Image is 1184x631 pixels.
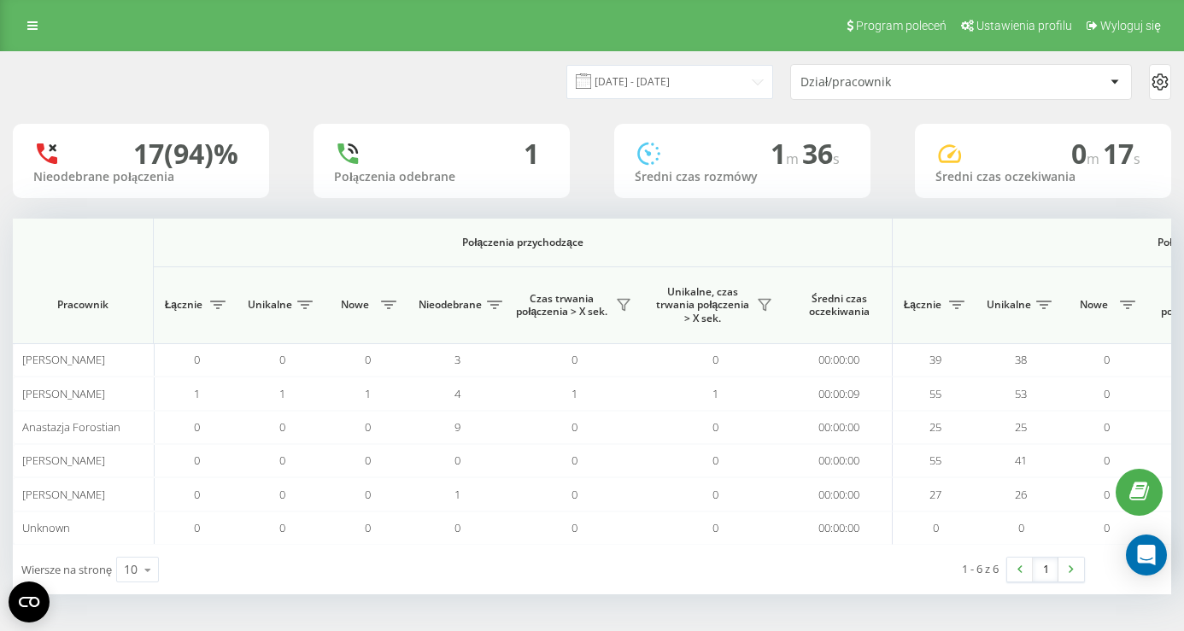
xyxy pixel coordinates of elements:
span: 1 [771,135,802,172]
a: 1 [1033,558,1058,581]
span: 0 [571,352,577,367]
span: 1 [365,386,371,401]
span: 0 [454,453,460,468]
td: 00:00:00 [786,411,893,444]
div: 17 (94)% [133,137,238,170]
span: 0 [279,419,285,435]
span: 1 [279,386,285,401]
span: s [833,149,840,168]
div: Połączenia odebrane [334,170,549,184]
span: 36 [802,135,840,172]
span: [PERSON_NAME] [22,386,105,401]
span: s [1134,149,1140,168]
span: 0 [365,419,371,435]
span: Unknown [22,520,70,535]
td: 00:00:00 [786,477,893,511]
span: Unikalne, czas trwania połączenia > X sek. [654,285,752,325]
span: Unikalne [248,298,292,312]
span: 0 [279,453,285,468]
span: 0 [571,487,577,502]
td: 00:00:09 [786,377,893,410]
span: m [1087,149,1103,168]
span: 0 [1104,453,1110,468]
button: Open CMP widget [9,581,50,622]
span: 0 [194,487,200,502]
span: 0 [1104,352,1110,367]
td: 00:00:00 [786,444,893,477]
span: 9 [454,419,460,435]
span: Średni czas oczekiwania [799,292,879,318]
span: 0 [365,520,371,535]
div: 1 [524,137,539,170]
span: 0 [279,487,285,502]
span: 0 [712,453,718,468]
span: 0 [1071,135,1103,172]
span: Anastazja Forostian [22,419,120,435]
div: 10 [124,561,138,578]
span: 55 [929,453,941,468]
span: 1 [454,487,460,502]
span: 0 [194,520,200,535]
div: Nieodebrane połączenia [33,170,249,184]
span: 1 [194,386,200,401]
span: 0 [1018,520,1024,535]
span: [PERSON_NAME] [22,453,105,468]
span: 39 [929,352,941,367]
span: 0 [365,487,371,502]
span: Łącznie [162,298,205,312]
span: Nieodebrane [419,298,482,312]
span: 0 [571,419,577,435]
span: 0 [712,520,718,535]
span: 0 [1104,419,1110,435]
span: m [786,149,802,168]
span: 0 [194,453,200,468]
span: 53 [1015,386,1027,401]
span: 0 [279,520,285,535]
span: 0 [1104,487,1110,502]
span: 38 [1015,352,1027,367]
span: Łącznie [901,298,944,312]
span: Nowe [333,298,376,312]
div: Dział/pracownik [800,75,1005,90]
span: Połączenia przychodzące [198,236,847,249]
span: 0 [194,419,200,435]
span: 0 [1104,386,1110,401]
div: Średni czas rozmówy [635,170,850,184]
span: 1 [571,386,577,401]
span: Unikalne [987,298,1031,312]
span: Program poleceń [856,19,947,32]
span: Wiersze na stronę [21,562,112,577]
span: 26 [1015,487,1027,502]
span: 0 [454,520,460,535]
span: Wyloguj się [1100,19,1161,32]
span: 3 [454,352,460,367]
span: Nowe [1072,298,1115,312]
td: 00:00:00 [786,343,893,377]
span: 0 [933,520,939,535]
span: 27 [929,487,941,502]
div: Średni czas oczekiwania [935,170,1151,184]
span: 25 [1015,419,1027,435]
span: 0 [571,453,577,468]
span: 0 [365,453,371,468]
span: [PERSON_NAME] [22,352,105,367]
span: 25 [929,419,941,435]
span: 0 [1104,520,1110,535]
span: 0 [194,352,200,367]
span: 0 [571,520,577,535]
span: 17 [1103,135,1140,172]
span: 1 [712,386,718,401]
div: 1 - 6 z 6 [962,560,999,577]
span: 0 [279,352,285,367]
span: Pracownik [27,298,138,312]
span: Ustawienia profilu [976,19,1072,32]
span: 0 [365,352,371,367]
span: 4 [454,386,460,401]
span: 0 [712,419,718,435]
td: 00:00:00 [786,511,893,545]
span: 55 [929,386,941,401]
span: [PERSON_NAME] [22,487,105,502]
span: Czas trwania połączenia > X sek. [513,292,611,318]
div: Open Intercom Messenger [1126,535,1167,575]
span: 0 [712,487,718,502]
